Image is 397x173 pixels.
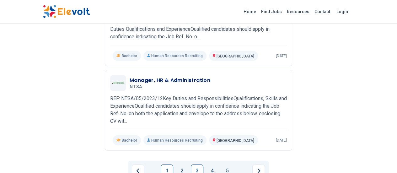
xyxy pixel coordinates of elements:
span: NTSA [130,84,142,90]
p: [DATE] [276,53,287,58]
a: Contact [312,7,333,17]
a: NTSAManager, HR & AdministrationNTSAREF: NTSA/05/2023/12Key Duties and ResponsibilitiesQualificat... [110,75,287,145]
span: [GEOGRAPHIC_DATA] [217,138,254,143]
a: Home [241,7,259,17]
p: Ref: NTSA/05/2023/08Key Duties and ResponsibilitiesManagerial / Supervisory Responsibilities Poli... [110,10,287,41]
span: Bachelor [122,138,137,143]
p: REF: NTSA/05/2023/12Key Duties and ResponsibilitiesQualifications, Skills and ExperienceQualified... [110,95,287,125]
span: [GEOGRAPHIC_DATA] [217,54,254,58]
img: Elevolt [43,5,90,18]
h3: Manager, HR & Administration [130,77,210,84]
a: Resources [284,7,312,17]
a: Find Jobs [259,7,284,17]
p: [DATE] [276,138,287,143]
p: Human Resources Recruiting [143,135,207,145]
iframe: Chat Widget [366,143,397,173]
p: Human Resources Recruiting [143,51,207,61]
span: Bachelor [122,53,137,58]
a: Login [333,5,352,18]
img: NTSA [112,82,124,84]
